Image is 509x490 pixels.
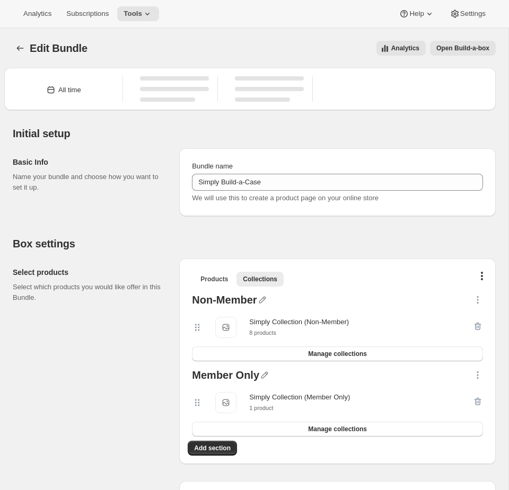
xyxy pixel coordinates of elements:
div: Simply Collection (Member Only) [249,392,350,403]
button: Manage collections [192,422,483,436]
span: Manage collections [308,425,367,433]
input: ie. Smoothie box [192,174,483,191]
span: Open Build-a-box [436,44,489,52]
button: Tools [117,6,159,21]
button: View links to open the build-a-box on the online store [430,41,496,56]
small: 1 product [249,405,273,411]
h2: Basic Info [13,157,162,167]
p: Name your bundle and choose how you want to set it up. [13,172,162,193]
span: Analytics [391,44,419,52]
div: Member Only [192,370,259,384]
button: Settings [443,6,492,21]
p: Select which products you would like offer in this Bundle. [13,282,162,303]
span: Edit Bundle [30,42,87,54]
div: Simply Collection (Non-Member) [249,317,349,327]
span: Help [409,10,424,18]
button: Analytics [17,6,58,21]
h2: Select products [13,267,162,278]
h2: Box settings [13,237,496,250]
button: Bundles [13,41,28,56]
span: Subscriptions [66,10,109,18]
button: View all analytics related to this specific bundles, within certain timeframes [376,41,426,56]
span: Analytics [23,10,51,18]
div: All time [58,85,81,95]
span: Settings [460,10,486,18]
button: Subscriptions [60,6,115,21]
span: Collections [243,275,277,283]
h2: Initial setup [13,127,496,140]
button: Manage collections [192,346,483,361]
small: 8 products [249,329,276,336]
button: Add section [188,441,237,456]
button: Help [392,6,441,21]
span: Bundle name [192,162,233,170]
span: Manage collections [308,350,367,358]
span: Add section [194,444,231,452]
div: Non-Member [192,295,257,308]
span: Tools [124,10,142,18]
span: We will use this to create a product page on your online store [192,194,379,202]
span: Products [200,275,228,283]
